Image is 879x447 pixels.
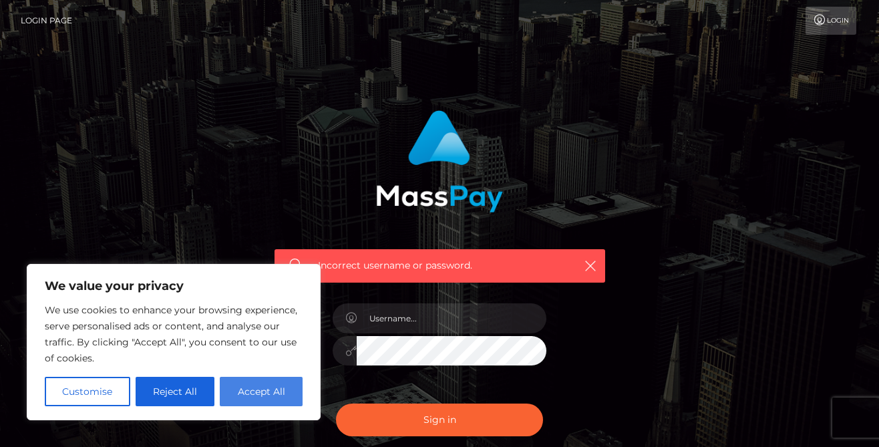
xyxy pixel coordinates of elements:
[45,302,303,366] p: We use cookies to enhance your browsing experience, serve personalised ads or content, and analys...
[336,404,543,436] button: Sign in
[357,303,546,333] input: Username...
[45,278,303,294] p: We value your privacy
[45,377,130,406] button: Customise
[806,7,856,35] a: Login
[376,110,503,212] img: MassPay Login
[220,377,303,406] button: Accept All
[27,264,321,420] div: We value your privacy
[136,377,215,406] button: Reject All
[21,7,72,35] a: Login Page
[318,259,562,273] span: Incorrect username or password.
